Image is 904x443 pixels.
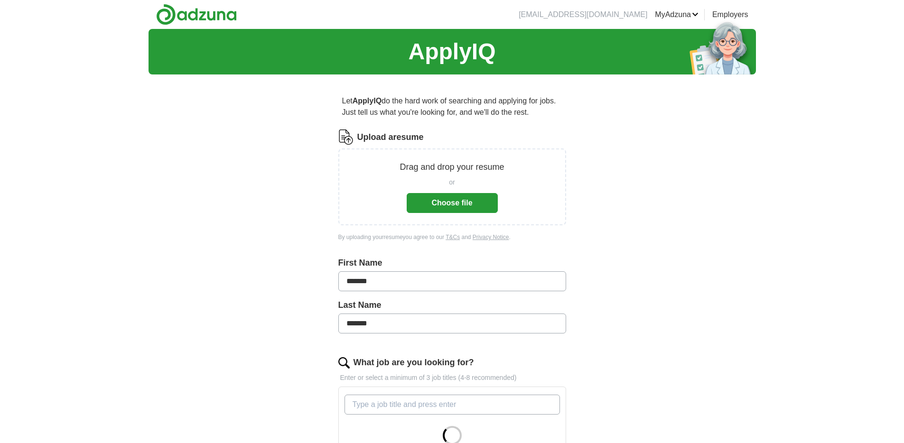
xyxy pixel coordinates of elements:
[449,177,455,187] span: or
[712,9,748,20] a: Employers
[338,92,566,122] p: Let do the hard work of searching and applying for jobs. Just tell us what you're looking for, an...
[408,35,495,69] h1: ApplyIQ
[338,299,566,312] label: Last Name
[338,129,354,145] img: CV Icon
[400,161,504,174] p: Drag and drop your resume
[407,193,498,213] button: Choose file
[353,97,382,105] strong: ApplyIQ
[338,257,566,269] label: First Name
[354,356,474,369] label: What job are you looking for?
[446,234,460,240] a: T&Cs
[156,4,237,25] img: Adzuna logo
[338,357,350,369] img: search.png
[519,9,647,20] li: [EMAIL_ADDRESS][DOMAIN_NAME]
[338,233,566,241] div: By uploading your resume you agree to our and .
[655,9,699,20] a: MyAdzuna
[357,131,424,144] label: Upload a resume
[338,373,566,383] p: Enter or select a minimum of 3 job titles (4-8 recommended)
[345,395,560,415] input: Type a job title and press enter
[473,234,509,240] a: Privacy Notice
